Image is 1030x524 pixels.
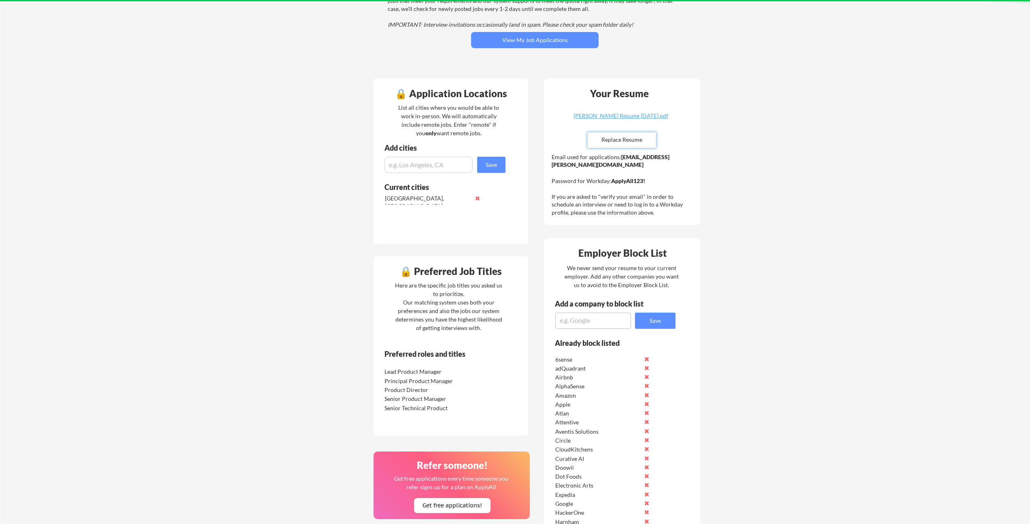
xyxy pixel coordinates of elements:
div: Atlan [555,409,641,417]
strong: [EMAIL_ADDRESS][PERSON_NAME][DOMAIN_NAME] [552,153,669,168]
div: Refer someone! [377,460,527,470]
div: Employer Block List [547,248,698,258]
div: Circle [555,437,641,445]
div: Current cities [384,183,497,191]
strong: ApplyAll123! [611,177,645,184]
div: CloudKitchens [555,445,641,454]
div: adQuadrant [555,364,641,373]
div: Senior Technical Product Manager [384,404,470,420]
button: Save [635,313,675,329]
button: View My Job Applications [471,32,599,48]
div: Principal Product Manager [384,377,470,385]
div: Already block listed [555,339,665,347]
div: Add cities [384,144,508,151]
div: Doowii [555,464,641,472]
input: e.g. Los Angeles, CA [384,157,473,173]
div: Email used for applications: Password for Workday: If you are asked to "verify your email" in ord... [552,153,694,217]
button: Save [477,157,505,173]
div: Dot Foods [555,473,641,481]
div: Curative AI [555,455,641,463]
div: [GEOGRAPHIC_DATA], [GEOGRAPHIC_DATA] [385,194,470,210]
div: Your Resume [579,89,659,98]
div: Product Director [384,386,470,394]
div: Lead Product Manager [384,368,470,376]
div: Attentive [555,418,641,426]
div: Get free applications every time someone you refer signs up for a plan on ApplyAll [393,474,509,491]
strong: only [425,130,437,136]
button: Get free applications! [414,498,491,513]
div: Preferred roles and titles [384,350,495,358]
div: Amazon [555,392,641,400]
div: We never send your resume to your current employer. Add any other companies you want us to avoid ... [564,264,679,289]
a: [PERSON_NAME] Resume [DATE].pdf [573,113,669,126]
div: Google [555,500,641,508]
div: 🔒 Application Locations [376,89,526,98]
div: Senior Product Manager [384,395,470,403]
div: 6sense [555,356,641,364]
div: Apple [555,400,641,409]
div: Electronic Arts [555,481,641,490]
div: Airbnb [555,373,641,381]
div: AlphaSense [555,382,641,390]
div: List all cities where you would be able to work in-person. We will automatically include remote j... [393,103,504,137]
div: Add a company to block list [555,300,656,307]
em: IMPORTANT: Interview invitations occasionally land in spam. Please check your spam folder daily! [388,21,633,28]
div: 🔒 Preferred Job Titles [376,266,526,276]
div: HackerOne [555,509,641,517]
div: [PERSON_NAME] Resume [DATE].pdf [573,113,669,119]
div: Here are the specific job titles you asked us to prioritize. Our matching system uses both your p... [393,281,504,332]
div: Expedia [555,491,641,499]
div: Aventis Solutions [555,428,641,436]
